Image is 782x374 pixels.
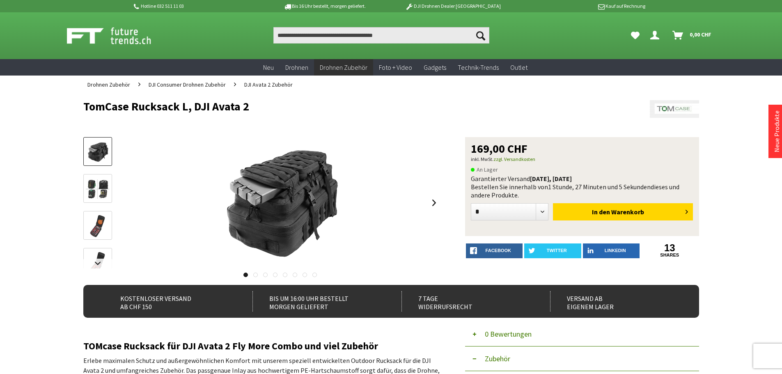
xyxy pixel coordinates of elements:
[285,63,308,71] span: Drohnen
[471,165,498,174] span: An Lager
[553,203,693,220] button: In den Warenkorb
[86,140,110,164] img: Vorschau: TomCase Rucksack L, DJI Avata 2
[611,208,644,216] span: Warenkorb
[550,291,681,312] div: Versand ab eigenem Lager
[583,243,640,258] a: LinkedIn
[257,59,280,76] a: Neu
[389,1,517,11] p: DJI Drohnen Dealer [GEOGRAPHIC_DATA]
[471,143,527,154] span: 169,00 CHF
[458,63,499,71] span: Technik-Trends
[505,59,533,76] a: Outlet
[650,100,699,118] img: TomCase
[83,341,440,351] h2: TOMcase Rucksack für DJI Avata 2 Fly More Combo und viel Zubehör
[83,76,134,94] a: Drohnen Zubehör
[104,291,235,312] div: Kostenloser Versand ab CHF 150
[773,110,781,152] a: Neue Produkte
[547,248,567,253] span: twitter
[517,1,645,11] p: Kauf auf Rechnung
[466,243,523,258] a: facebook
[641,243,698,252] a: 13
[452,59,505,76] a: Technik-Trends
[133,1,261,11] p: Hotline 032 511 11 03
[244,81,293,88] span: DJI Avata 2 Zubehör
[690,28,711,41] span: 0,00 CHF
[472,27,489,44] button: Suchen
[471,154,693,164] p: inkl. MwSt.
[627,27,644,44] a: Meine Favoriten
[548,183,651,191] span: 1 Stunde, 27 Minuten und 5 Sekunden
[524,243,581,258] a: twitter
[605,248,626,253] span: LinkedIn
[83,100,576,112] h1: TomCase Rucksack L, DJI Avata 2
[87,81,130,88] span: Drohnen Zubehör
[418,59,452,76] a: Gadgets
[67,25,169,46] img: Shop Futuretrends - zur Startseite wechseln
[320,63,367,71] span: Drohnen Zubehör
[647,27,666,44] a: Dein Konto
[252,291,383,312] div: Bis um 16:00 Uhr bestellt Morgen geliefert
[465,322,699,346] button: 0 Bewertungen
[215,137,346,268] img: TomCase Rucksack L, DJI Avata 2
[465,346,699,371] button: Zubehör
[263,63,274,71] span: Neu
[641,252,698,258] a: shares
[149,81,226,88] span: DJI Consumer Drohnen Zubehör
[379,63,412,71] span: Foto + Video
[261,1,389,11] p: Bis 16 Uhr bestellt, morgen geliefert.
[592,208,610,216] span: In den
[401,291,532,312] div: 7 Tage Widerrufsrecht
[471,174,693,199] div: Garantierter Versand Bestellen Sie innerhalb von dieses und andere Produkte.
[424,63,446,71] span: Gadgets
[240,76,297,94] a: DJI Avata 2 Zubehör
[314,59,373,76] a: Drohnen Zubehör
[486,248,511,253] span: facebook
[493,156,535,162] a: zzgl. Versandkosten
[373,59,418,76] a: Foto + Video
[669,27,715,44] a: Warenkorb
[273,27,489,44] input: Produkt, Marke, Kategorie, EAN, Artikelnummer…
[530,174,572,183] b: [DATE], [DATE]
[280,59,314,76] a: Drohnen
[510,63,527,71] span: Outlet
[144,76,230,94] a: DJI Consumer Drohnen Zubehör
